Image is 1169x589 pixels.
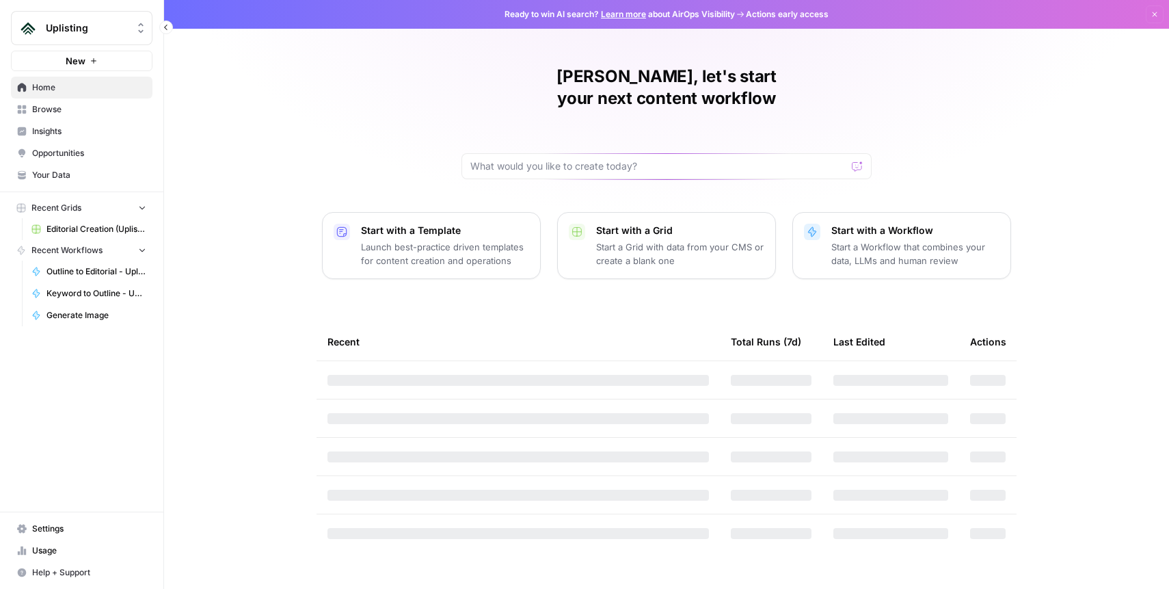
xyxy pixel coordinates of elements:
p: Launch best-practice driven templates for content creation and operations [361,240,529,267]
span: Outline to Editorial - Uplisting [46,265,146,278]
p: Start a Grid with data from your CMS or create a blank one [596,240,764,267]
div: Last Edited [833,323,885,361]
a: Learn more [601,9,646,19]
span: Editorial Creation (Uplisting) [46,223,146,235]
span: Uplisting [46,21,129,35]
a: Settings [11,518,152,540]
img: Uplisting Logo [16,16,40,40]
p: Start with a Workflow [831,224,999,237]
span: Actions early access [746,8,829,21]
span: Your Data [32,169,146,181]
span: Recent Grids [31,202,81,214]
span: New [66,54,85,68]
span: Browse [32,103,146,116]
span: Usage [32,545,146,557]
button: New [11,51,152,71]
a: Opportunities [11,142,152,164]
button: Workspace: Uplisting [11,11,152,45]
h1: [PERSON_NAME], let's start your next content workflow [461,66,872,109]
button: Start with a TemplateLaunch best-practice driven templates for content creation and operations [322,212,541,279]
a: Home [11,77,152,99]
a: Usage [11,540,152,562]
button: Help + Support [11,562,152,584]
a: Insights [11,120,152,142]
span: Settings [32,523,146,535]
span: Home [32,81,146,94]
input: What would you like to create today? [470,159,846,173]
a: Editorial Creation (Uplisting) [25,218,152,240]
span: Insights [32,125,146,138]
a: Browse [11,99,152,120]
p: Start a Workflow that combines your data, LLMs and human review [831,240,999,267]
button: Recent Workflows [11,240,152,261]
a: Keyword to Outline - Uplisting [25,283,152,304]
a: Your Data [11,164,152,186]
span: Recent Workflows [31,244,103,257]
span: Ready to win AI search? about AirOps Visibility [505,8,735,21]
div: Actions [970,323,1006,361]
span: Generate Image [46,309,146,322]
span: Keyword to Outline - Uplisting [46,287,146,300]
p: Start with a Grid [596,224,764,237]
div: Total Runs (7d) [731,323,801,361]
span: Opportunities [32,147,146,159]
div: Recent [327,323,709,361]
button: Start with a GridStart a Grid with data from your CMS or create a blank one [557,212,776,279]
a: Outline to Editorial - Uplisting [25,261,152,283]
button: Start with a WorkflowStart a Workflow that combines your data, LLMs and human review [792,212,1011,279]
button: Recent Grids [11,198,152,218]
span: Help + Support [32,566,146,579]
a: Generate Image [25,304,152,326]
p: Start with a Template [361,224,529,237]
